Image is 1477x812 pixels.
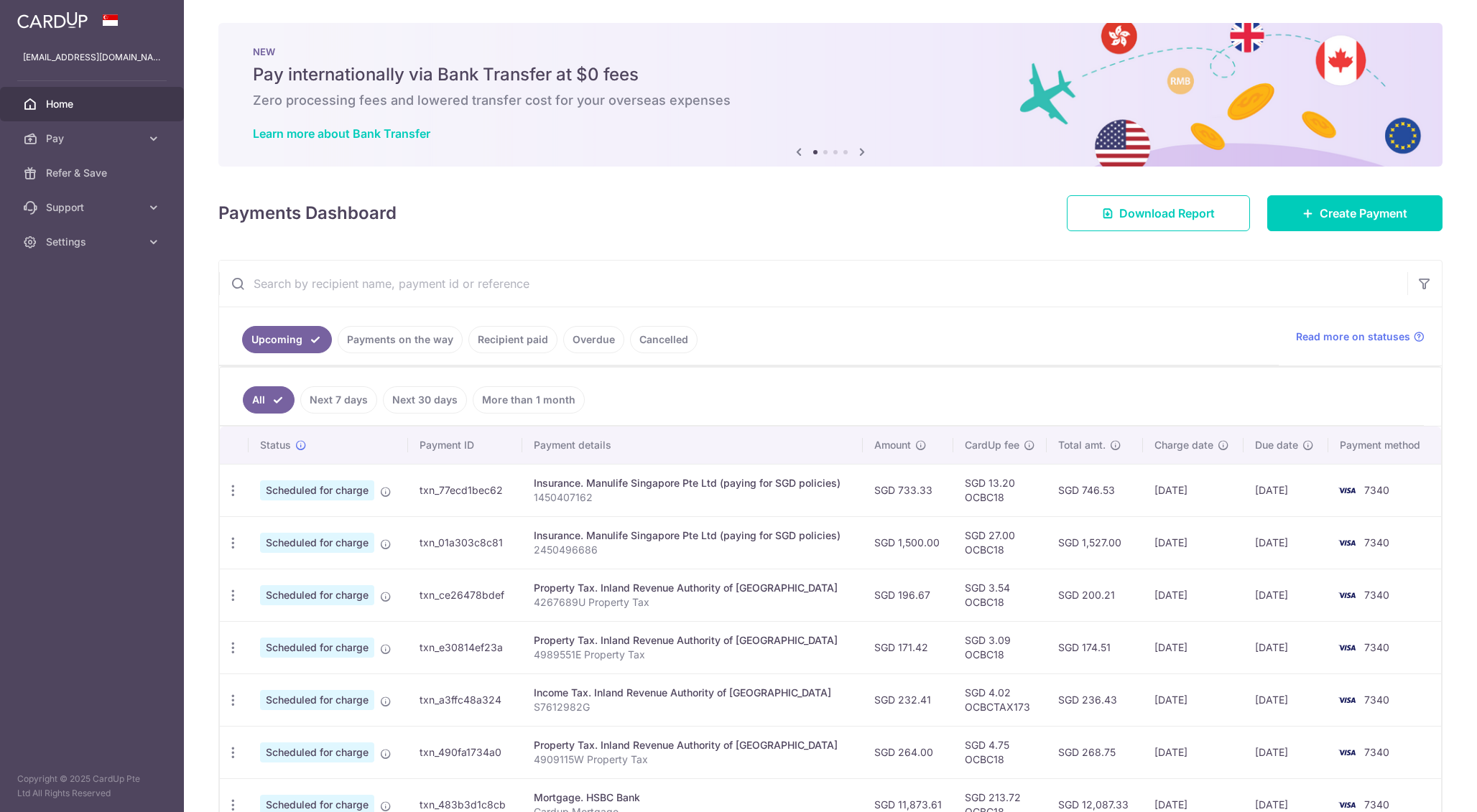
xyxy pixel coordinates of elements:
[408,426,522,464] th: Payment ID
[534,686,851,700] div: Income Tax. Inland Revenue Authority of [GEOGRAPHIC_DATA]
[953,673,1047,726] td: SGD 4.02 OCBCTAX173
[1244,464,1328,516] td: [DATE]
[260,480,374,500] span: Scheduled for charge
[863,569,953,621] td: SGD 196.67
[534,490,851,505] p: 1450407162
[219,261,1407,307] input: Search by recipient name, payment id or reference
[534,752,851,767] p: 4909115W Property Tax
[1244,621,1328,673] td: [DATE]
[1047,516,1143,569] td: SGD 1,527.00
[253,63,1408,86] h5: Pay internationally via Bank Transfer at $0 fees
[965,438,1019,452] span: CardUp fee
[242,326,332,353] a: Upcoming
[408,673,522,726] td: txn_a3ffc48a324
[1067,195,1250,231] a: Download Report
[260,742,374,762] span: Scheduled for charge
[1333,639,1361,656] img: Bank Card
[383,386,467,414] a: Next 30 days
[534,633,851,648] div: Property Tax. Inland Revenue Authority of [GEOGRAPHIC_DATA]
[1119,205,1215,222] span: Download Report
[408,569,522,621] td: txn_ce26478bdef
[1364,798,1389,811] span: 7340
[863,464,953,516] td: SGD 733.33
[46,235,141,249] span: Settings
[408,726,522,778] td: txn_490fa1734a0
[534,581,851,595] div: Property Tax. Inland Revenue Authority of [GEOGRAPHIC_DATA]
[260,638,374,658] span: Scheduled for charge
[1143,569,1244,621] td: [DATE]
[1296,330,1410,344] span: Read more on statuses
[1333,691,1361,709] img: Bank Card
[534,528,851,543] div: Insurance. Manulife Singapore Pte Ltd (paying for SGD policies)
[953,726,1047,778] td: SGD 4.75 OCBC18
[300,386,377,414] a: Next 7 days
[1255,438,1298,452] span: Due date
[1047,673,1143,726] td: SGD 236.43
[534,790,851,805] div: Mortgage. HSBC Bank
[1143,621,1244,673] td: [DATE]
[218,200,397,226] h4: Payments Dashboard
[1267,195,1443,231] a: Create Payment
[46,131,141,146] span: Pay
[218,23,1443,167] img: Bank transfer banner
[1296,330,1425,344] a: Read more on statuses
[534,648,851,662] p: 4989551E Property Tax
[1143,516,1244,569] td: [DATE]
[260,690,374,710] span: Scheduled for charge
[338,326,463,353] a: Payments on the way
[46,166,141,180] span: Refer & Save
[863,673,953,726] td: SGD 232.41
[1364,746,1389,758] span: 7340
[1058,438,1106,452] span: Total amt.
[863,621,953,673] td: SGD 171.42
[1364,484,1389,496] span: 7340
[1328,426,1441,464] th: Payment method
[253,92,1408,109] h6: Zero processing fees and lowered transfer cost for your overseas expenses
[863,516,953,569] td: SGD 1,500.00
[874,438,911,452] span: Amount
[260,438,291,452] span: Status
[1333,534,1361,551] img: Bank Card
[534,543,851,557] p: 2450496686
[1364,641,1389,653] span: 7340
[1364,694,1389,706] span: 7340
[1244,569,1328,621] td: [DATE]
[1143,673,1244,726] td: [DATE]
[408,516,522,569] td: txn_01a303c8c81
[953,464,1047,516] td: SGD 13.20 OCBC18
[1047,569,1143,621] td: SGD 200.21
[253,46,1408,57] p: NEW
[243,386,295,414] a: All
[1244,673,1328,726] td: [DATE]
[1047,621,1143,673] td: SGD 174.51
[1333,482,1361,499] img: Bank Card
[630,326,698,353] a: Cancelled
[1333,587,1361,604] img: Bank Card
[260,533,374,553] span: Scheduled for charge
[953,569,1047,621] td: SGD 3.54 OCBC18
[1143,464,1244,516] td: [DATE]
[253,126,430,141] a: Learn more about Bank Transfer
[1333,744,1361,761] img: Bank Card
[1320,205,1407,222] span: Create Payment
[953,621,1047,673] td: SGD 3.09 OCBC18
[23,50,161,65] p: [EMAIL_ADDRESS][DOMAIN_NAME]
[1244,726,1328,778] td: [DATE]
[1047,464,1143,516] td: SGD 746.53
[534,700,851,714] p: S7612982G
[863,726,953,778] td: SGD 264.00
[46,200,141,215] span: Support
[1143,726,1244,778] td: [DATE]
[953,516,1047,569] td: SGD 27.00 OCBC18
[563,326,624,353] a: Overdue
[473,386,585,414] a: More than 1 month
[468,326,557,353] a: Recipient paid
[46,97,141,111] span: Home
[17,11,88,29] img: CardUp
[1154,438,1213,452] span: Charge date
[1364,589,1389,601] span: 7340
[534,476,851,490] div: Insurance. Manulife Singapore Pte Ltd (paying for SGD policies)
[408,621,522,673] td: txn_e30814ef23a
[1364,536,1389,549] span: 7340
[260,585,374,605] span: Scheduled for charge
